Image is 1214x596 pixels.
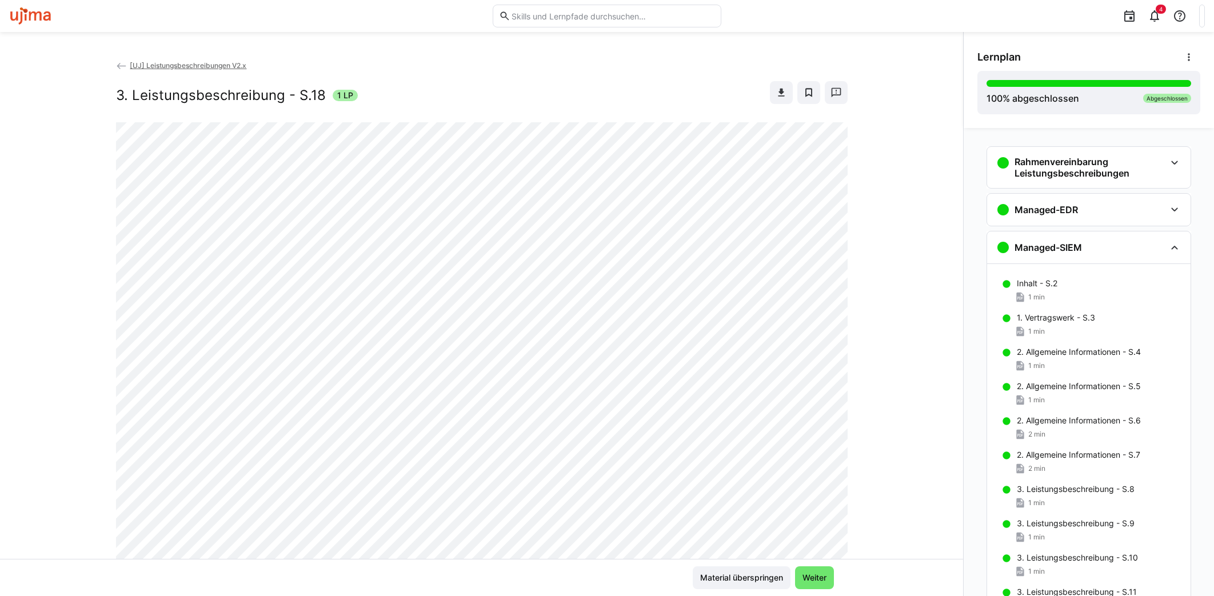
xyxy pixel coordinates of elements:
div: Abgeschlossen [1143,94,1191,103]
p: 3. Leistungsbeschreibung - S.9 [1017,518,1135,529]
p: 1. Vertragswerk - S.3 [1017,312,1095,323]
p: 3. Leistungsbeschreibung - S.10 [1017,552,1138,563]
h3: Managed-EDR [1015,204,1078,215]
a: [UJ] Leistungsbeschreibungen V2.x [116,61,247,70]
p: 2. Allgemeine Informationen - S.6 [1017,415,1141,426]
span: 4 [1159,6,1163,13]
span: Weiter [801,572,828,583]
h3: Managed-SIEM [1015,242,1082,253]
h3: Rahmenvereinbarung Leistungsbeschreibungen [1015,156,1165,179]
p: 3. Leistungsbeschreibung - S.8 [1017,483,1135,495]
span: 100 [987,93,1003,104]
p: 2. Allgemeine Informationen - S.5 [1017,381,1141,392]
span: 1 min [1028,498,1045,507]
button: Weiter [795,566,834,589]
span: [UJ] Leistungsbeschreibungen V2.x [130,61,246,70]
span: Lernplan [977,51,1021,63]
span: 1 min [1028,361,1045,370]
input: Skills und Lernpfade durchsuchen… [510,11,715,21]
span: Material überspringen [698,572,785,583]
h2: 3. Leistungsbeschreibung - S.18 [116,87,326,104]
span: 1 min [1028,327,1045,336]
span: 2 min [1028,430,1045,439]
span: 1 min [1028,293,1045,302]
p: Inhalt - S.2 [1017,278,1057,289]
button: Material überspringen [693,566,790,589]
span: 1 min [1028,533,1045,542]
span: 1 min [1028,395,1045,405]
div: % abgeschlossen [987,91,1079,105]
span: 2 min [1028,464,1045,473]
p: 2. Allgemeine Informationen - S.7 [1017,449,1140,461]
span: 1 LP [337,90,353,101]
p: 2. Allgemeine Informationen - S.4 [1017,346,1141,358]
span: 1 min [1028,567,1045,576]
